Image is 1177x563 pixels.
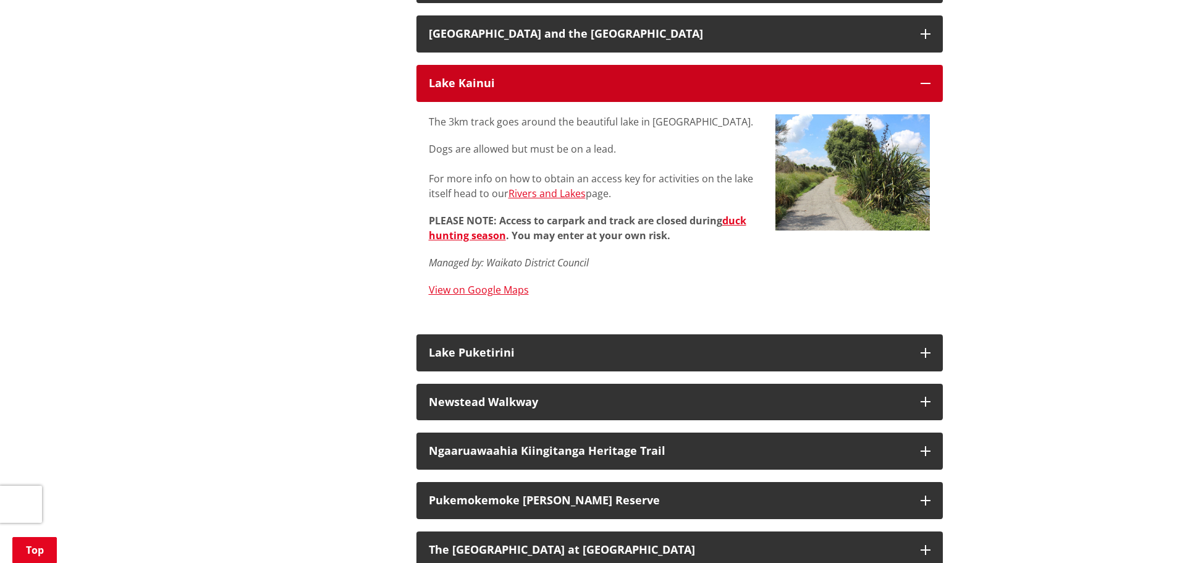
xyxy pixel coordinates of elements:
[429,347,908,359] h3: Lake Puketirini
[12,537,57,563] a: Top
[429,544,908,556] div: The [GEOGRAPHIC_DATA] at [GEOGRAPHIC_DATA]
[1120,511,1165,556] iframe: Messenger Launcher
[429,396,908,408] h3: Newstead Walkway
[416,482,943,519] button: Pukemokemoke [PERSON_NAME] Reserve
[429,142,757,201] p: Dogs are allowed but must be on a lead. For more info on how to obtain an access key for activiti...
[429,77,908,90] h3: Lake Kainui
[416,334,943,371] button: Lake Puketirini
[416,384,943,421] button: Newstead Walkway
[429,256,484,269] em: Managed by:
[429,214,746,242] strong: PLEASE NOTE: Access to carpark and track are closed during . You may enter at your own risk.
[429,214,746,242] a: duck hunting season
[429,114,757,129] p: The 3km track goes around the beautiful lake in [GEOGRAPHIC_DATA].
[508,187,586,200] a: Rivers and Lakes
[429,494,908,507] h3: Pukemokemoke [PERSON_NAME] Reserve
[429,28,908,40] h3: [GEOGRAPHIC_DATA] and the [GEOGRAPHIC_DATA]
[775,114,930,231] img: LakeKainui
[429,445,908,457] h3: Ngaaruawaahia Kiingitanga Heritage Trail
[416,65,943,102] button: Lake Kainui
[429,283,529,297] a: View on Google Maps
[416,433,943,470] button: Ngaaruawaahia Kiingitanga Heritage Trail
[416,15,943,53] button: [GEOGRAPHIC_DATA] and the [GEOGRAPHIC_DATA]
[486,256,589,269] em: Waikato District Council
